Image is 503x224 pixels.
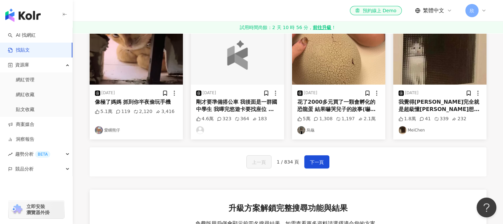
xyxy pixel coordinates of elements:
span: 繁體中文 [423,7,444,14]
img: logo [5,9,41,22]
img: post-image [393,26,486,85]
a: KOL Avatar [196,126,279,134]
div: 364 [235,116,249,122]
span: rise [8,152,13,157]
a: chrome extension立即安裝 瀏覽器外掛 [9,201,64,218]
span: 升級方案解鎖完整搜尋功能與結果 [229,203,348,214]
img: KOL Avatar [297,126,305,134]
div: 339 [434,116,449,122]
div: [DATE] [102,90,115,96]
div: 119 [116,108,130,115]
a: searchAI 找網紅 [8,32,36,39]
a: 試用時間尚餘：2 天 10 時 56 分，前往升級！ [73,21,503,33]
div: 1.8萬 [398,116,416,122]
span: 立即安裝 瀏覽器外掛 [26,204,50,215]
span: 資源庫 [15,57,29,72]
div: 5萬 [297,116,311,122]
a: 找貼文 [8,47,30,54]
button: 上一頁 [246,155,272,168]
div: 1,308 [314,116,332,122]
img: KOL Avatar [398,126,406,134]
div: 232 [452,116,466,122]
a: 貼文收藏 [16,106,34,113]
div: [DATE] [304,90,317,96]
div: BETA [35,151,50,158]
img: KOL Avatar [196,126,204,134]
div: [DATE] [405,90,419,96]
div: 2.1萬 [358,116,376,122]
div: 剛才要準備搭公車 我後面是一群國中學生 我嗶完悠遊卡要找座位 後面的妹妹突然說找不到悠遊卡 身後的同學同時打開錢包大家在湊零錢 她就跟後面的好朋友說 沒事 你們先搭我走路去 後來他的好朋友們一起... [196,98,279,113]
span: 趨勢分析 [15,147,50,162]
button: logo [191,26,284,85]
div: 4.6萬 [196,116,214,122]
div: 我覺得[PERSON_NAME]完全就是超級懂[PERSON_NAME]想要什麼 用她的角度去理解她 哪個男生會用串友情手鍊這麼可愛的方法去認識[PERSON_NAME] 太浪漫了💕 [398,98,481,113]
div: 3,416 [156,108,175,115]
button: 下一頁 [304,155,329,168]
span: 下一頁 [310,158,324,166]
div: 2,120 [134,108,152,115]
a: 網紅管理 [16,77,34,83]
div: 花了2000多元買了一顆會孵化的恐龍蛋 結果嚇哭兒子的故事(嚇哭部分沒錄到） 只有媽媽一個人覺得有趣! BTW 2000多居然買到仿的😑賣家上面還標榜TOMY，結果根本不是，我也懶得退了 [297,98,380,113]
img: chrome extension [11,204,23,215]
a: 預約線上 Demo [350,6,401,15]
iframe: Help Scout Beacon - Open [477,198,496,217]
div: 5.1萬 [95,108,112,115]
a: KOL Avatar烏龜 [297,126,380,134]
div: 183 [252,116,267,122]
a: 網紅收藏 [16,92,34,98]
span: 1 / 834 頁 [277,159,299,165]
div: 323 [217,116,231,122]
span: 競品分析 [15,162,34,176]
a: 洞察報告 [8,136,34,143]
strong: 前往升級 [313,24,331,31]
div: [DATE] [203,90,216,96]
a: KOL Avatar愛睏熊仔 [95,126,178,134]
div: 預約線上 Demo [355,7,396,14]
div: 像極了媽媽 抓到你半夜偷玩手機 [95,98,178,106]
img: KOL Avatar [95,126,103,134]
span: 欣 [470,7,474,14]
a: KOL AvatarMeiChen [398,126,481,134]
div: 1,197 [336,116,355,122]
img: post-image [90,26,183,85]
a: 商案媒合 [8,121,34,128]
img: logo [214,40,261,70]
img: post-image [292,26,385,85]
div: 41 [419,116,431,122]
